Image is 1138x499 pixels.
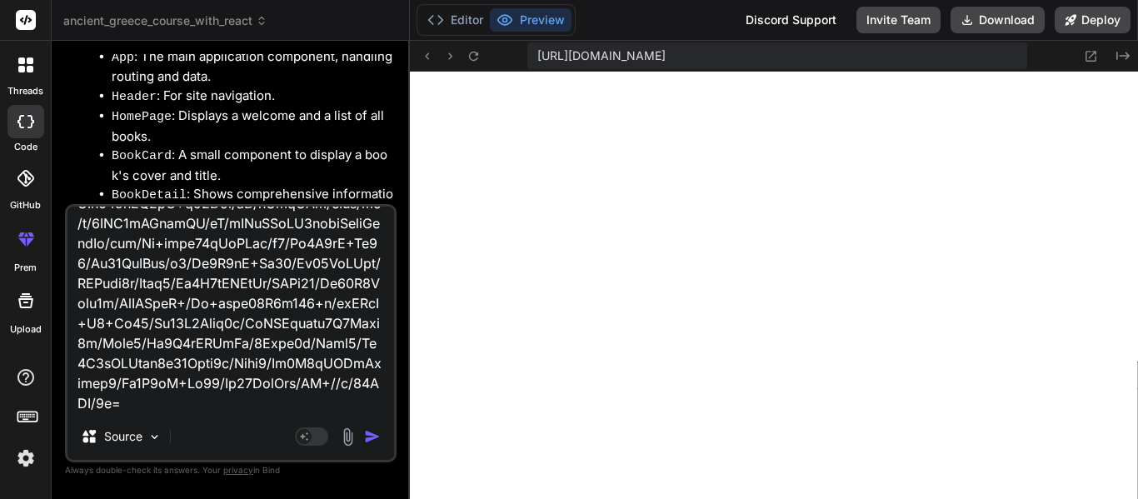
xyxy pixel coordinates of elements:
li: : The main application component, handling routing and data. [112,47,393,87]
label: prem [14,261,37,275]
code: Header [112,90,157,104]
button: Download [951,7,1045,33]
img: icon [364,428,381,445]
li: : Displays a welcome and a list of all books. [112,107,393,146]
button: Invite Team [856,7,941,33]
label: GitHub [10,198,41,212]
img: Pick Models [147,430,162,444]
li: : Shows comprehensive information about a single book, including description, author, genres, a s... [112,185,393,262]
span: privacy [223,465,253,475]
button: Preview [490,8,571,32]
p: Source [104,428,142,445]
li: : For site navigation. [112,87,393,107]
img: attachment [338,427,357,447]
iframe: Preview [410,72,1138,499]
button: Deploy [1055,7,1131,33]
li: : A small component to display a book's cover and title. [112,146,393,185]
p: Always double-check its answers. Your in Bind [65,462,397,478]
label: threads [7,84,43,98]
label: Upload [10,322,42,337]
button: Editor [421,8,490,32]
code: BookCard [112,149,172,163]
span: ancient_greece_course_with_react [63,12,267,29]
span: [URL][DOMAIN_NAME] [537,47,666,64]
div: Discord Support [736,7,846,33]
code: BookDetail [112,188,187,202]
code: HomePage [112,110,172,124]
textarea: Lore ip Dolo. Sit ametc adipi eli seddo: eiusm://tempor.inci.utl/etdol_magnaa/9/e/8admin-venia-qu... [67,207,394,413]
label: code [14,140,37,154]
img: settings [12,444,40,472]
code: App [112,51,134,65]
